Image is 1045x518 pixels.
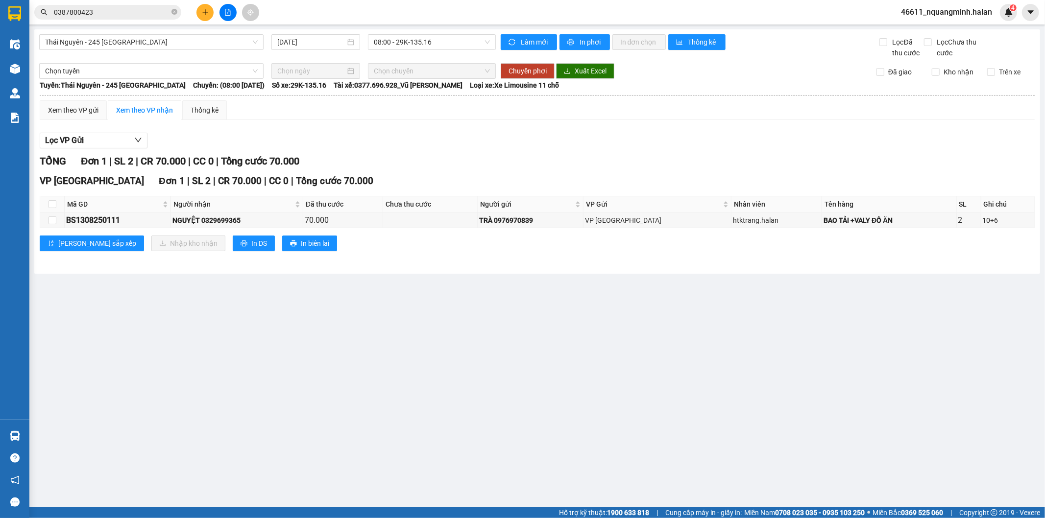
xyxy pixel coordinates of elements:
span: close-circle [171,8,177,17]
span: CC 0 [269,175,289,187]
div: BS1308250111 [66,214,169,226]
span: Tổng cước 70.000 [296,175,373,187]
div: 2 [958,214,979,226]
span: In biên lai [301,238,329,249]
button: sort-ascending[PERSON_NAME] sắp xếp [40,235,144,251]
img: warehouse-icon [10,431,20,441]
span: VP Gửi [586,199,721,210]
strong: 1900 633 818 [607,509,649,517]
span: Loại xe: Xe Limousine 11 chỗ [470,80,559,91]
button: printerIn DS [233,235,275,251]
span: ⚪️ [867,511,870,515]
button: file-add [219,4,237,21]
span: Đơn 1 [81,155,107,167]
button: caret-down [1022,4,1039,21]
span: Trên xe [995,67,1024,77]
span: bar-chart [676,39,684,47]
span: | [291,175,293,187]
button: aim [242,4,259,21]
span: | [216,155,219,167]
th: Tên hàng [822,196,956,212]
span: Xuất Excel [575,66,607,76]
span: VP [GEOGRAPHIC_DATA] [40,175,144,187]
span: sync [509,39,517,47]
span: Lọc Đã thu cước [889,37,924,58]
img: solution-icon [10,113,20,123]
span: file-add [224,9,231,16]
span: question-circle [10,453,20,463]
span: aim [247,9,254,16]
span: Mã GD [67,199,161,210]
span: Lọc Chưa thu cước [933,37,991,58]
span: down [134,136,142,144]
button: In đơn chọn [612,34,666,50]
div: 70.000 [305,214,381,226]
img: logo-vxr [8,6,21,21]
span: CR 70.000 [218,175,262,187]
span: 46611_nquangminh.halan [893,6,1000,18]
div: Xem theo VP gửi [48,105,98,116]
span: Làm mới [521,37,549,47]
span: plus [202,9,209,16]
button: downloadNhập kho nhận [151,235,225,251]
th: Đã thu cước [303,196,383,212]
div: Xem theo VP nhận [116,105,173,116]
span: Thái Nguyên - 245 Quang Trung [45,35,258,49]
span: Lọc VP Gửi [45,134,84,146]
div: Thống kê [191,105,219,116]
span: Hỗ trợ kỹ thuật: [559,507,649,518]
span: Cung cấp máy in - giấy in: [665,507,742,518]
span: Chuyến: (08:00 [DATE]) [193,80,265,91]
input: 13/08/2025 [277,37,345,47]
img: warehouse-icon [10,64,20,74]
th: Ghi chú [981,196,1035,212]
th: SL [957,196,981,212]
span: notification [10,475,20,485]
input: Chọn ngày [277,66,345,76]
div: BAO TẢI +VALY ĐỒ ĂN [824,215,954,226]
strong: 0708 023 035 - 0935 103 250 [775,509,865,517]
span: printer [241,240,247,248]
span: Chọn chuyến [374,64,489,78]
span: sort-ascending [48,240,54,248]
span: Người gửi [480,199,574,210]
b: Tuyến: Thái Nguyên - 245 [GEOGRAPHIC_DATA] [40,81,186,89]
button: Lọc VP Gửi [40,133,147,148]
span: | [187,175,190,187]
span: Tổng cước 70.000 [221,155,299,167]
button: plus [196,4,214,21]
img: warehouse-icon [10,88,20,98]
span: Miền Bắc [873,507,943,518]
td: VP Bắc Sơn [583,212,731,228]
img: icon-new-feature [1004,8,1013,17]
span: | [656,507,658,518]
span: SL 2 [192,175,211,187]
span: | [950,507,952,518]
span: CC 0 [193,155,214,167]
button: printerIn biên lai [282,235,337,251]
sup: 4 [1010,4,1017,11]
span: TỔNG [40,155,66,167]
span: Miền Nam [744,507,865,518]
div: VP [GEOGRAPHIC_DATA] [585,215,729,226]
div: htktrang.halan [733,215,820,226]
span: | [136,155,138,167]
span: printer [290,240,297,248]
button: syncLàm mới [501,34,557,50]
span: 08:00 - 29K-135.16 [374,35,489,49]
button: downloadXuất Excel [556,63,614,79]
span: caret-down [1026,8,1035,17]
button: Chuyển phơi [501,63,555,79]
span: Người nhận [173,199,293,210]
span: 4 [1011,4,1015,11]
span: message [10,497,20,507]
th: Chưa thu cước [383,196,478,212]
span: Chọn tuyến [45,64,258,78]
span: [PERSON_NAME] sắp xếp [58,238,136,249]
span: download [564,68,571,75]
span: Đơn 1 [159,175,185,187]
div: TRÀ 0976970839 [479,215,582,226]
span: In phơi [580,37,602,47]
button: bar-chartThống kê [668,34,726,50]
span: CR 70.000 [141,155,186,167]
